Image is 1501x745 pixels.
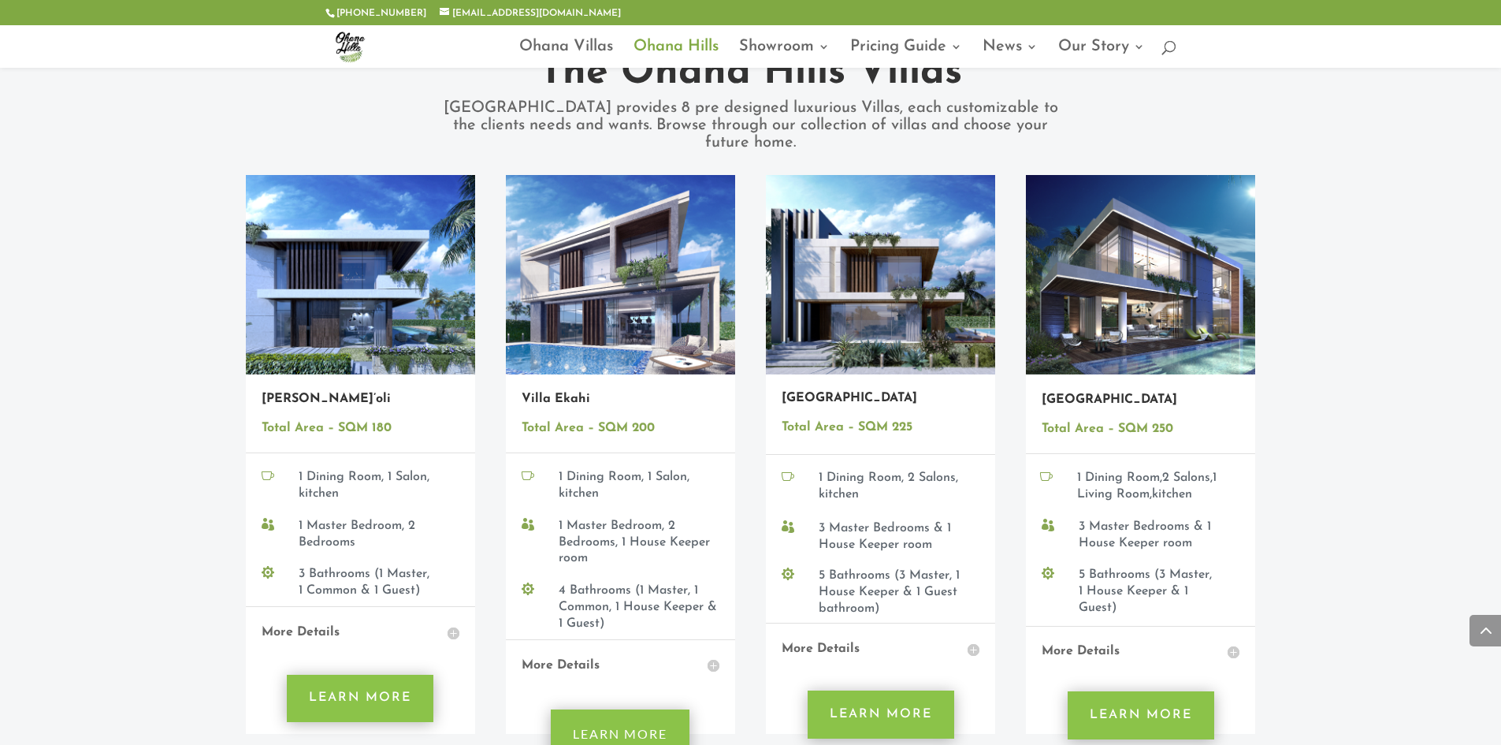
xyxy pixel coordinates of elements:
[262,469,274,482] span: 
[1042,642,1240,662] h4: More Details
[1042,519,1054,531] span: 
[1077,471,1217,501] span: 1 Dining Room,2 Salons,1 Living Room,kitchen
[1042,567,1054,579] span: 
[299,568,429,597] span: 3 Bathrooms (1 Master, 1 Common & 1 Guest)
[506,175,736,374] img: Group 1 (13)
[519,41,613,68] a: Ohana Villas
[808,691,954,739] a: Learn More
[559,520,710,565] span: 1 Master Bedroom, 2 Bedrooms, 1 House Keeper room
[819,471,958,501] span: 1 Dining Room, 2 Salons, kitchen
[1079,568,1212,614] span: 5 Bathrooms (3 Master, 1 House Keeper & 1 Guest)
[1058,41,1145,68] a: Our Story
[246,175,476,374] img: Mask group (52) (1)
[1026,175,1256,374] img: Mask group - 2022-03-02T132328.781
[559,584,717,630] span: 4 Bathrooms (1 Master, 1 Common, 1 House Keeper & 1 Guest)
[782,470,794,482] span: 
[819,569,960,615] span: 5 Bathrooms (3 Master, 1 House Keeper & 1 Guest bathroom)
[436,99,1066,151] p: [GEOGRAPHIC_DATA] provides 8 pre designed luxurious Villas, each customizable to the clients need...
[262,623,460,643] h4: More Details
[262,518,274,531] span: 
[782,520,794,533] span: 
[850,41,962,68] a: Pricing Guide
[1042,393,1177,406] a: [GEOGRAPHIC_DATA]
[299,520,415,549] span: 1 Master Bedroom, 2 Bedrooms
[983,41,1038,68] a: News
[522,417,720,440] p: Total Area – SQM 200
[559,471,689,500] span: 1 Dining Room, 1 Salon, kitchen
[782,392,917,404] a: [GEOGRAPHIC_DATA]
[1068,691,1214,739] a: Learn More
[633,41,719,68] a: Ohana Hills
[299,471,429,500] span: 1 Dining Room, 1 Salon, kitchen
[522,583,534,595] span: 
[782,568,794,580] span: 
[440,9,621,18] a: [EMAIL_ADDRESS][DOMAIN_NAME]
[739,41,830,68] a: Showroom
[522,656,720,676] h4: More Details
[819,522,951,551] span: 3 Master Bedrooms & 1 House Keeper room
[1079,520,1211,549] span: 3 Master Bedrooms & 1 House Keeper room
[766,175,996,374] img: Mask group - 2022-03-02T132326.411
[436,46,1066,109] h2: The Ohana Hills Villas
[1042,418,1240,441] p: Total Area – SQM 250
[262,417,460,440] p: Total Area – SQM 180
[336,9,426,18] a: [PHONE_NUMBER]
[262,393,391,405] a: [PERSON_NAME]’oli
[329,25,371,68] img: ohana-hills
[782,639,980,660] h4: More Details
[522,469,534,482] span: 
[522,518,534,531] span: 
[1040,470,1053,482] span: 
[262,566,274,579] span: 
[287,675,433,723] a: Learn More
[782,416,980,439] p: Total Area – SQM 225
[522,393,590,405] a: Villa Ekahi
